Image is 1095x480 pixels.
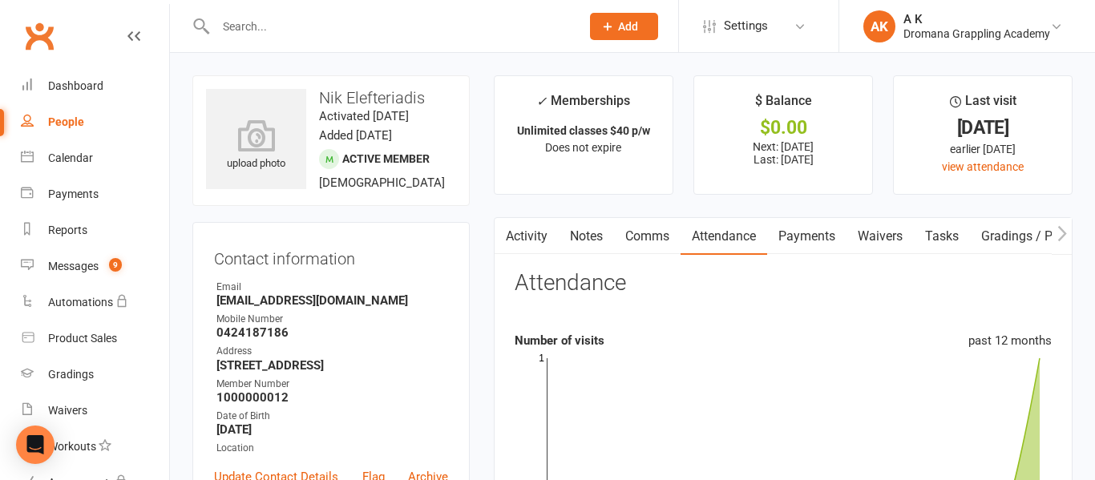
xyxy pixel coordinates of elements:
div: Reports [48,224,87,236]
i: ✓ [536,94,547,109]
a: Activity [495,218,559,255]
div: Last visit [950,91,1016,119]
strong: Number of visits [515,333,604,348]
strong: Unlimited classes $40 p/w [517,124,650,137]
div: Workouts [48,440,96,453]
strong: [DATE] [216,422,448,437]
h3: Nik Elefteriadis [206,89,456,107]
div: earlier [DATE] [908,140,1057,158]
strong: [EMAIL_ADDRESS][DOMAIN_NAME] [216,293,448,308]
div: $0.00 [709,119,858,136]
button: Add [590,13,658,40]
a: Payments [21,176,169,212]
span: Does not expire [545,141,621,154]
strong: 0424187186 [216,325,448,340]
a: Notes [559,218,614,255]
div: Automations [48,296,113,309]
time: Added [DATE] [319,128,392,143]
div: [DATE] [908,119,1057,136]
a: Reports [21,212,169,248]
div: Email [216,280,448,295]
span: [DEMOGRAPHIC_DATA] [319,175,445,190]
div: Gradings [48,368,94,381]
a: view attendance [942,160,1024,173]
div: Product Sales [48,332,117,345]
span: 9 [109,258,122,272]
span: Settings [724,8,768,44]
time: Activated [DATE] [319,109,409,123]
a: Attendance [681,218,767,255]
a: Clubworx [19,16,59,56]
div: Calendar [48,151,93,164]
p: Next: [DATE] Last: [DATE] [709,140,858,166]
a: Calendar [21,140,169,176]
div: Open Intercom Messenger [16,426,55,464]
a: Dashboard [21,68,169,104]
a: Messages 9 [21,248,169,284]
div: Address [216,344,448,359]
a: Waivers [21,393,169,429]
a: Tasks [914,218,970,255]
a: Payments [767,218,847,255]
div: People [48,115,84,128]
span: Active member [342,152,430,165]
a: Waivers [847,218,914,255]
a: Product Sales [21,321,169,357]
a: Workouts [21,429,169,465]
div: Memberships [536,91,630,120]
div: Mobile Number [216,312,448,327]
div: Location [216,441,448,456]
div: Waivers [48,404,87,417]
div: Date of Birth [216,409,448,424]
span: Add [618,20,638,33]
a: Comms [614,218,681,255]
a: Gradings [21,357,169,393]
div: upload photo [206,119,306,172]
strong: [STREET_ADDRESS] [216,358,448,373]
div: A K [903,12,1050,26]
strong: 1000000012 [216,390,448,405]
a: People [21,104,169,140]
div: AK [863,10,895,42]
h3: Attendance [515,271,626,296]
div: $ Balance [755,91,812,119]
input: Search... [211,15,569,38]
div: Dashboard [48,79,103,92]
div: Messages [48,260,99,272]
h3: Contact information [214,244,448,268]
div: Member Number [216,377,448,392]
div: Dromana Grappling Academy [903,26,1050,41]
a: Automations [21,284,169,321]
div: Payments [48,188,99,200]
div: past 12 months [968,331,1052,350]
